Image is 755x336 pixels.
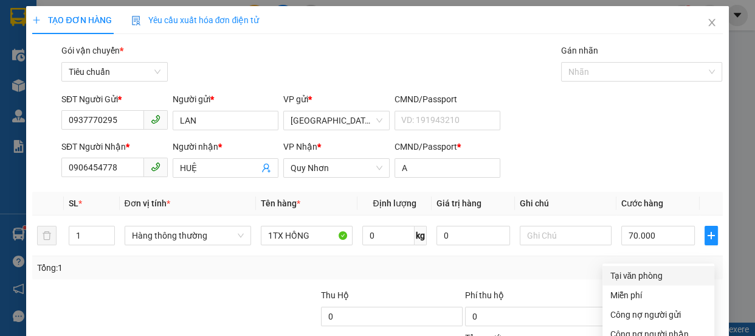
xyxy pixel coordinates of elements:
[61,93,168,106] div: SĐT Người Gửi
[465,289,607,307] div: Phí thu hộ
[261,198,300,208] span: Tên hàng
[610,308,707,321] div: Công nợ người gửi
[61,46,123,55] span: Gói vận chuyển
[283,93,390,106] div: VP gửi
[610,289,707,302] div: Miễn phí
[695,6,729,40] button: Close
[395,140,501,153] div: CMND/Passport
[132,226,244,245] span: Hàng thông thường
[610,269,707,282] div: Tại văn phòng
[373,198,416,208] span: Định lượng
[436,198,481,208] span: Giá trị hàng
[131,15,260,25] span: Yêu cầu xuất hóa đơn điện tử
[561,46,598,55] label: Gán nhãn
[705,226,718,245] button: plus
[61,140,168,153] div: SĐT Người Nhận
[37,226,57,245] button: delete
[131,16,141,26] img: icon
[32,15,111,25] span: TẠO ĐƠN HÀNG
[261,163,271,173] span: user-add
[125,198,170,208] span: Đơn vị tính
[291,159,382,177] span: Quy Nhơn
[321,290,349,300] span: Thu Hộ
[69,198,78,208] span: SL
[515,192,616,215] th: Ghi chú
[173,140,279,153] div: Người nhận
[395,93,501,106] div: CMND/Passport
[151,162,160,172] span: phone
[173,93,279,106] div: Người gửi
[705,231,717,240] span: plus
[37,261,292,275] div: Tổng: 1
[261,226,353,245] input: VD: Bàn, Ghế
[32,16,41,24] span: plus
[436,226,510,245] input: 0
[283,142,317,152] span: VP Nhận
[415,226,427,245] span: kg
[621,198,663,208] span: Cước hàng
[291,111,382,130] span: Đà Lạt
[602,305,714,324] div: Cước gửi hàng sẽ được ghi vào công nợ của người gửi
[520,226,612,245] input: Ghi Chú
[69,63,160,81] span: Tiêu chuẩn
[151,114,160,124] span: phone
[707,18,717,27] span: close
